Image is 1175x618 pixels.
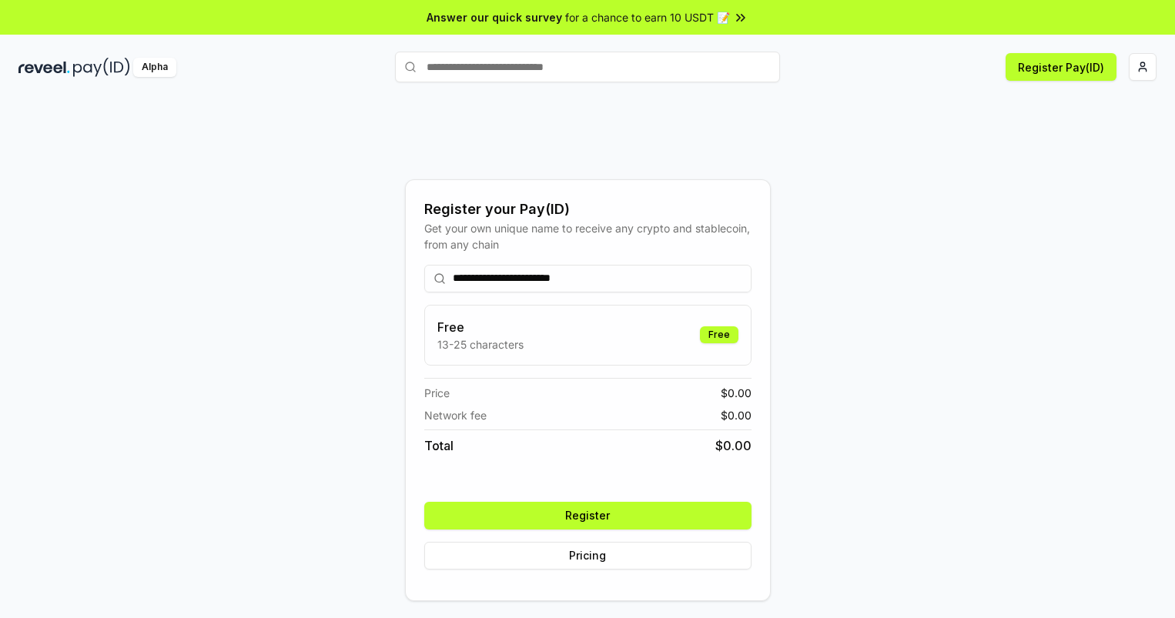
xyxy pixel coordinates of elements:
[437,318,524,336] h3: Free
[424,436,454,455] span: Total
[424,385,450,401] span: Price
[424,199,752,220] div: Register your Pay(ID)
[424,220,752,252] div: Get your own unique name to receive any crypto and stablecoin, from any chain
[565,9,730,25] span: for a chance to earn 10 USDT 📝
[1006,53,1116,81] button: Register Pay(ID)
[700,326,738,343] div: Free
[133,58,176,77] div: Alpha
[18,58,70,77] img: reveel_dark
[437,336,524,352] p: 13-25 characters
[715,436,752,455] span: $ 0.00
[427,9,562,25] span: Answer our quick survey
[721,385,752,401] span: $ 0.00
[424,542,752,570] button: Pricing
[424,407,487,423] span: Network fee
[73,58,130,77] img: pay_id
[721,407,752,423] span: $ 0.00
[424,502,752,529] button: Register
